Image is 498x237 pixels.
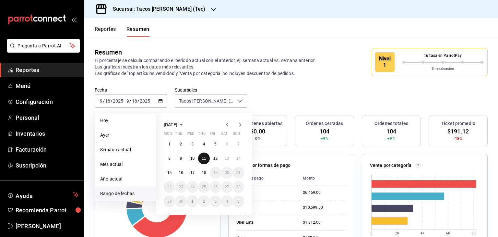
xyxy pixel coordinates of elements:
p: Venta por categoría [370,162,412,169]
button: September 4, 2025 [198,138,209,150]
input: ---- [113,98,124,104]
abbr: Tuesday [175,131,182,138]
button: Resumen [126,26,149,37]
abbr: September 30, 2025 [179,199,183,204]
abbr: September 4, 2025 [203,142,205,146]
abbr: September 6, 2025 [226,142,228,146]
button: October 3, 2025 [210,195,221,207]
span: $191.12 [447,127,469,136]
button: September 14, 2025 [233,153,244,164]
abbr: September 19, 2025 [213,170,218,175]
button: September 7, 2025 [233,138,244,150]
span: +9% [321,136,328,142]
input: ---- [139,98,150,104]
span: Configuración [16,97,79,106]
span: Pregunta a Parrot AI [18,43,70,49]
a: Pregunta a Parrot AI [5,47,80,54]
span: - [124,98,125,104]
span: Semana actual [100,146,150,153]
abbr: September 10, 2025 [190,156,195,161]
span: -18% [454,136,463,142]
button: Pregunta a Parrot AI [7,39,80,53]
button: September 24, 2025 [187,181,198,193]
text: 2K [395,231,399,235]
abbr: September 9, 2025 [180,156,182,161]
span: Inventarios [16,129,79,138]
abbr: October 4, 2025 [226,199,228,204]
h3: Ticket promedio [441,120,475,127]
text: 6K [446,231,450,235]
span: Recomienda Parrot [16,206,79,215]
button: September 15, 2025 [164,167,175,179]
input: -- [132,98,137,104]
text: 0 [371,231,373,235]
button: September 29, 2025 [164,195,175,207]
button: September 20, 2025 [221,167,232,179]
div: $1,812.00 [303,220,346,225]
abbr: September 16, 2025 [179,170,183,175]
abbr: September 22, 2025 [167,185,172,189]
input: -- [100,98,103,104]
div: $10,599.50 [303,205,346,210]
abbr: September 11, 2025 [202,156,206,161]
span: / [111,98,113,104]
text: 4K [421,231,425,235]
abbr: September 25, 2025 [202,185,206,189]
span: +9% [387,136,395,142]
abbr: October 1, 2025 [191,199,194,204]
span: Tacos [PERSON_NAME] (Tec) [179,98,235,104]
button: September 8, 2025 [164,153,175,164]
button: [DATE] [164,121,185,129]
button: September 11, 2025 [198,153,209,164]
button: September 6, 2025 [221,138,232,150]
div: navigation tabs [95,26,149,37]
button: Reportes [95,26,116,37]
abbr: September 8, 2025 [168,156,171,161]
button: September 9, 2025 [175,153,186,164]
span: Mes actual [100,161,150,168]
button: September 23, 2025 [175,181,186,193]
span: Menú [16,81,79,90]
abbr: September 18, 2025 [202,170,206,175]
span: 104 [320,127,329,136]
button: September 18, 2025 [198,167,209,179]
div: $6,469.00 [303,190,346,195]
button: September 28, 2025 [233,181,244,193]
div: Nivel 1 [375,52,395,72]
button: September 1, 2025 [164,138,175,150]
abbr: Wednesday [187,131,194,138]
span: Hoy [100,117,150,124]
abbr: October 2, 2025 [203,199,205,204]
abbr: September 1, 2025 [168,142,171,146]
span: Personal [16,113,79,122]
button: September 16, 2025 [175,167,186,179]
span: / [129,98,131,104]
h3: Sucursal: Tacos [PERSON_NAME] (Tec) [108,5,206,13]
span: [PERSON_NAME] [16,222,79,231]
button: September 19, 2025 [210,167,221,179]
button: September 13, 2025 [221,153,232,164]
label: Sucursales [175,88,247,92]
span: Año actual [100,176,150,182]
p: Tu tasa en ParrotPay [402,53,484,58]
label: Fecha [95,88,167,92]
abbr: September 23, 2025 [179,185,183,189]
abbr: September 21, 2025 [236,170,241,175]
button: October 5, 2025 [233,195,244,207]
abbr: Friday [210,131,215,138]
input: -- [105,98,111,104]
abbr: September 27, 2025 [225,185,229,189]
span: / [103,98,105,104]
abbr: Thursday [198,131,205,138]
abbr: Saturday [221,131,228,138]
text: 8K [472,231,476,235]
abbr: September 3, 2025 [191,142,194,146]
input: -- [126,98,129,104]
abbr: September 24, 2025 [190,185,195,189]
button: September 5, 2025 [210,138,221,150]
button: October 2, 2025 [198,195,209,207]
button: September 10, 2025 [187,153,198,164]
button: September 27, 2025 [221,181,232,193]
p: En evaluación [402,66,484,72]
abbr: October 5, 2025 [237,199,240,204]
